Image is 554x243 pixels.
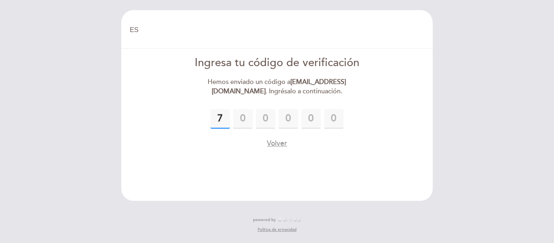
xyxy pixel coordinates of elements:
[301,109,321,129] input: 0
[233,109,253,129] input: 0
[324,109,344,129] input: 0
[210,109,230,129] input: 0
[258,227,296,232] a: Política de privacidad
[278,218,301,222] img: MEITRE
[212,78,346,95] strong: [EMAIL_ADDRESS][DOMAIN_NAME]
[253,217,301,223] a: powered by
[184,55,370,71] div: Ingresa tu código de verificación
[184,77,370,96] div: Hemos enviado un código a . Ingrésalo a continuación.
[253,217,276,223] span: powered by
[256,109,275,129] input: 0
[267,138,287,148] button: Volver
[279,109,298,129] input: 0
